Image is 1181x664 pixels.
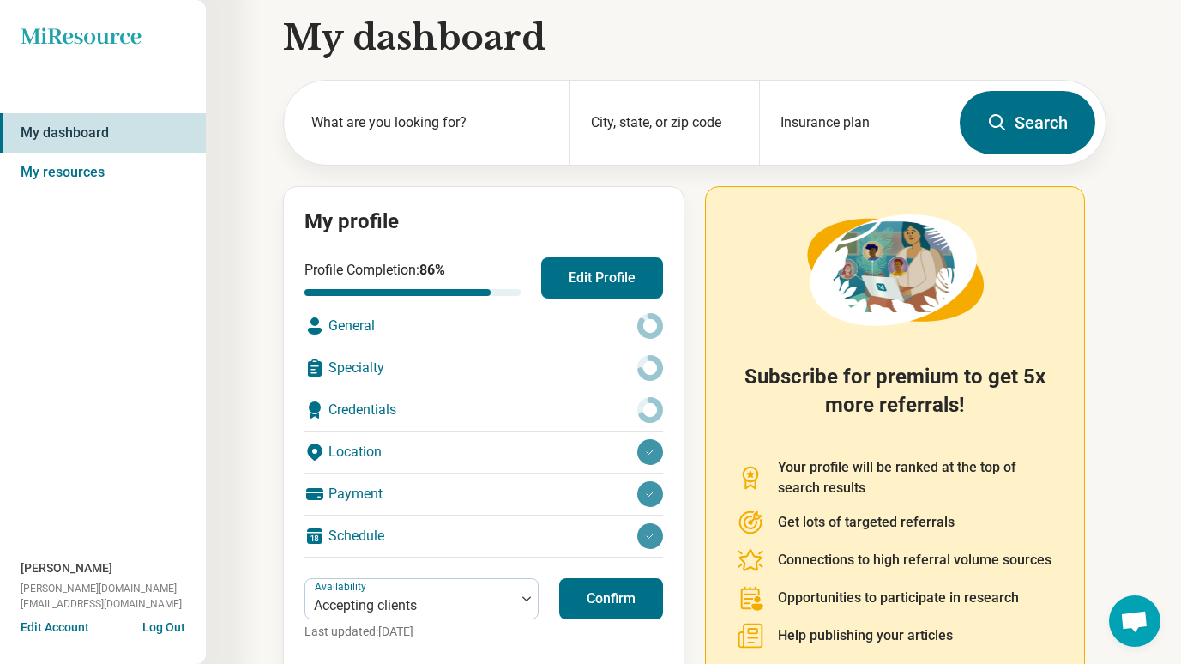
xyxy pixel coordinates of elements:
[1109,595,1160,647] a: Open chat
[559,578,663,619] button: Confirm
[778,512,955,533] p: Get lots of targeted referrals
[304,208,663,237] h2: My profile
[315,581,370,593] label: Availability
[21,619,89,637] button: Edit Account
[304,432,663,473] div: Location
[778,550,1051,570] p: Connections to high referral volume sources
[960,91,1095,154] button: Search
[304,474,663,515] div: Payment
[21,581,206,612] span: [PERSON_NAME][DOMAIN_NAME][EMAIL_ADDRESS][DOMAIN_NAME]
[737,363,1053,437] h2: Subscribe for premium to get 5x more referrals!
[778,588,1019,608] p: Opportunities to participate in research
[304,389,663,431] div: Credentials
[304,305,663,347] div: General
[304,260,521,296] div: Profile Completion:
[304,347,663,389] div: Specialty
[21,559,112,577] span: [PERSON_NAME]
[304,623,539,641] p: Last updated: [DATE]
[283,14,1106,62] h1: My dashboard
[541,257,663,299] button: Edit Profile
[311,112,549,133] label: What are you looking for?
[304,516,663,557] div: Schedule
[778,625,953,646] p: Help publishing your articles
[419,262,445,278] span: 86 %
[778,457,1053,498] p: Your profile will be ranked at the top of search results
[142,619,185,632] button: Log Out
